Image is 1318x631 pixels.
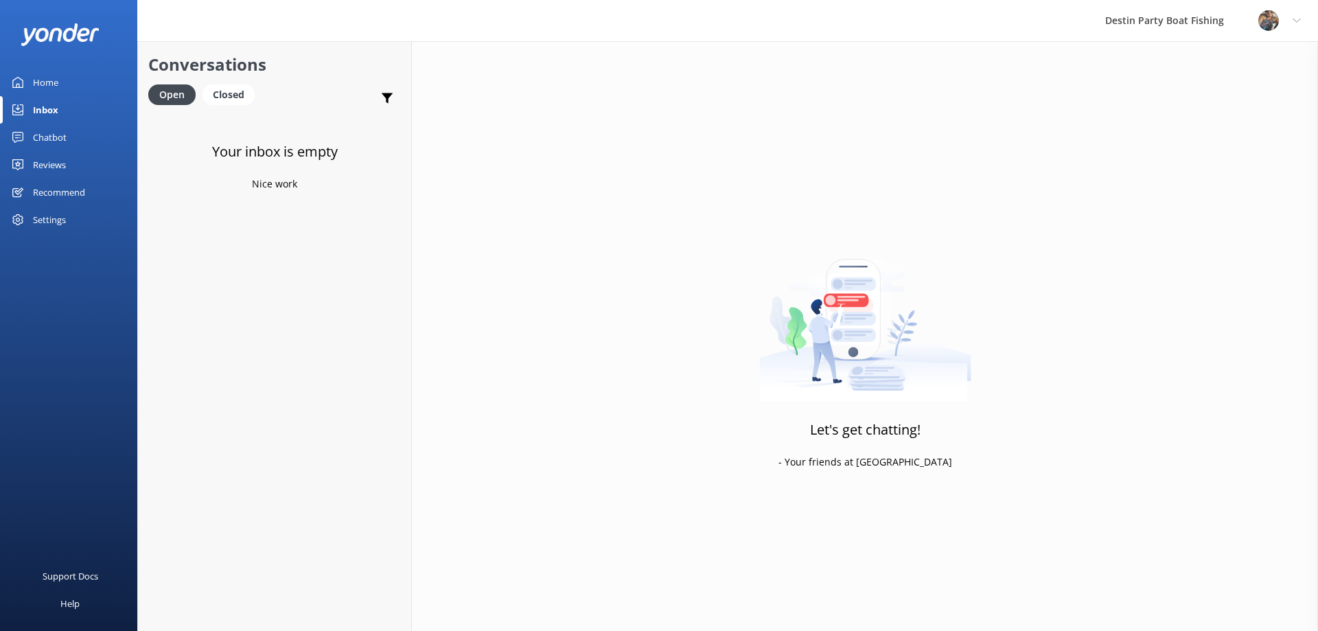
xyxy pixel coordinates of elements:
img: artwork of a man stealing a conversation from at giant smartphone [759,230,971,402]
p: Nice work [252,176,297,192]
p: - Your friends at [GEOGRAPHIC_DATA] [778,455,952,470]
div: Settings [33,206,66,233]
a: Open [148,87,203,102]
div: Help [60,590,80,617]
h2: Conversations [148,51,401,78]
img: 250-1666038197.jpg [1258,10,1279,31]
img: yonder-white-logo.png [21,23,100,46]
h3: Let's get chatting! [810,419,921,441]
div: Inbox [33,96,58,124]
div: Open [148,84,196,105]
div: Reviews [33,151,66,179]
div: Recommend [33,179,85,206]
div: Closed [203,84,255,105]
h3: Your inbox is empty [212,141,338,163]
a: Closed [203,87,262,102]
div: Home [33,69,58,96]
div: Support Docs [43,562,98,590]
div: Chatbot [33,124,67,151]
